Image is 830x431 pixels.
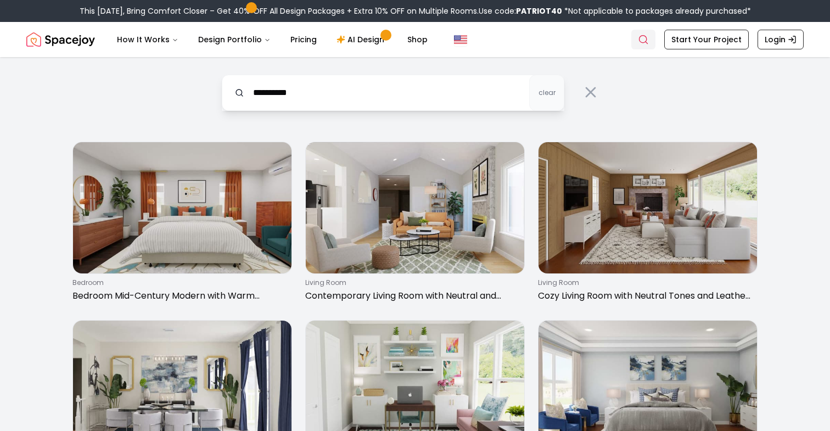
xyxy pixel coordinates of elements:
span: clear [539,88,556,97]
span: Use code: [479,5,562,16]
a: Contemporary Living Room with Neutral and Green Accentsliving roomContemporary Living Room with N... [305,142,525,307]
img: Spacejoy Logo [26,29,95,51]
a: Start Your Project [664,30,749,49]
a: Login [758,30,804,49]
img: Bedroom Mid-Century Modern with Warm Accents [73,142,291,273]
img: United States [454,33,467,46]
nav: Main [108,29,436,51]
p: Bedroom Mid-Century Modern with Warm Accents [72,289,288,303]
button: Design Portfolio [189,29,279,51]
span: *Not applicable to packages already purchased* [562,5,751,16]
b: PATRIOT40 [516,5,562,16]
a: Cozy Living Room with Neutral Tones and Leather Poufsliving roomCozy Living Room with Neutral Ton... [538,142,758,307]
p: living room [305,278,520,287]
img: Cozy Living Room with Neutral Tones and Leather Poufs [539,142,757,273]
div: This [DATE], Bring Comfort Closer – Get 40% OFF All Design Packages + Extra 10% OFF on Multiple R... [80,5,751,16]
a: Shop [399,29,436,51]
a: Spacejoy [26,29,95,51]
p: Cozy Living Room with Neutral Tones and Leather Poufs [538,289,753,303]
a: Bedroom Mid-Century Modern with Warm AccentsbedroomBedroom Mid-Century Modern with Warm Accents [72,142,292,307]
a: Pricing [282,29,326,51]
nav: Global [26,22,804,57]
button: clear [529,75,564,111]
button: How It Works [108,29,187,51]
a: AI Design [328,29,396,51]
p: bedroom [72,278,288,287]
p: living room [538,278,753,287]
img: Contemporary Living Room with Neutral and Green Accents [306,142,524,273]
p: Contemporary Living Room with Neutral and Green Accents [305,289,520,303]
